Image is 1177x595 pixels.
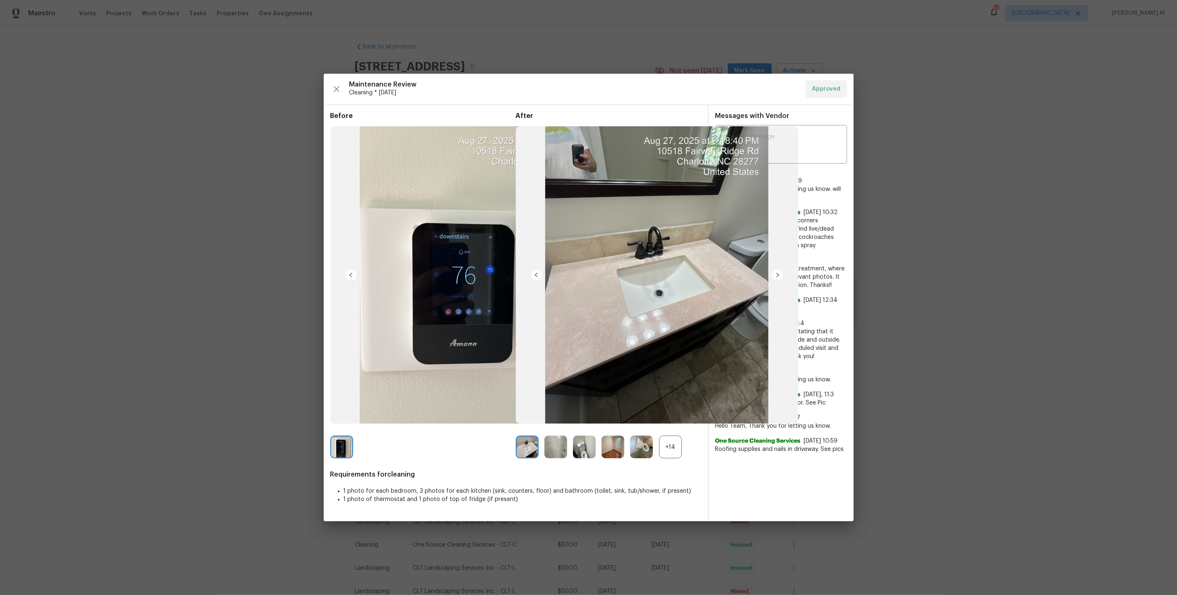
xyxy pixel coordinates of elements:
li: 1 photo of thermostat and 1 photo of top of fridge (if present) [344,495,701,503]
span: [DATE] 12:34 [804,297,838,303]
span: Hello Team, Thank you for letting us know. [715,422,847,430]
span: Roofing supplies and nails in driveway. See pics [715,445,847,453]
img: right-chevron-button-url [771,268,784,282]
span: Messages with Vendor [715,113,789,119]
img: left-chevron-button-url [344,268,358,282]
span: [DATE], 11:3 [804,392,834,397]
li: 1 photo for each bedroom, 3 photos for each kitchen (sink, counters, floor) and bathroom (toilet,... [344,487,701,495]
span: Maintenance Review [349,80,799,89]
span: Cleaning * [DATE] [349,89,799,97]
span: [DATE] 10:59 [804,438,838,444]
span: Requirements for cleaning [330,470,701,479]
span: Before [330,112,516,120]
span: After [516,112,701,120]
div: +14 [659,436,682,458]
img: left-chevron-button-url [530,268,543,282]
span: One Source Cleaning Services [715,437,801,445]
span: [DATE] 10:32 [804,210,838,215]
